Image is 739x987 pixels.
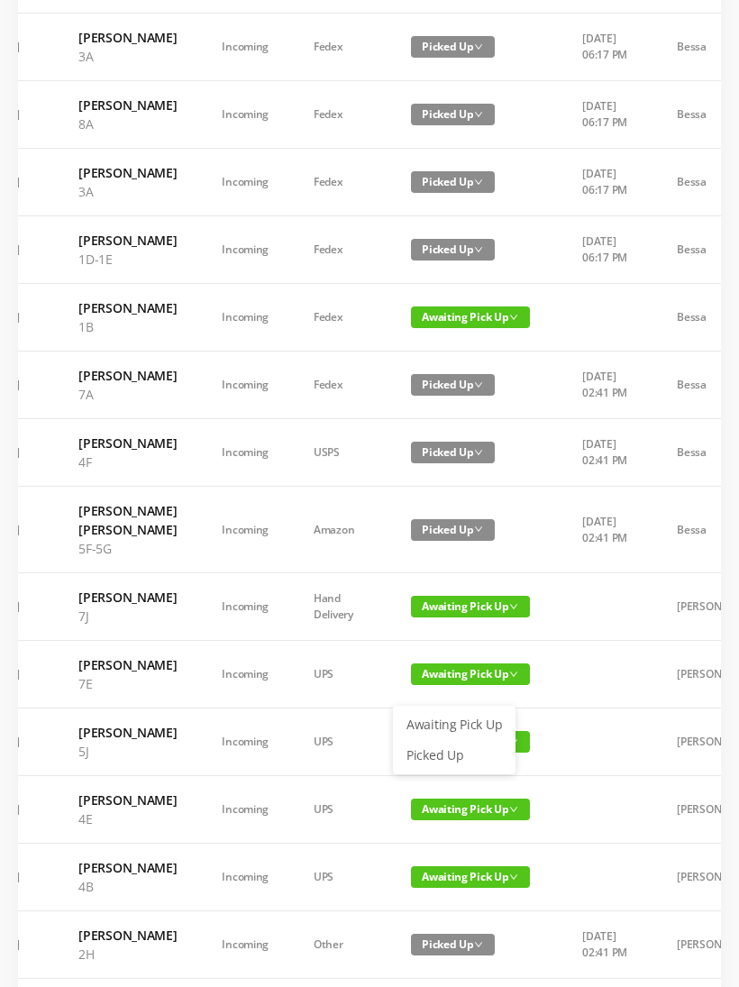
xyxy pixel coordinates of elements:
[78,231,177,250] h6: [PERSON_NAME]
[291,352,388,419] td: Fedex
[560,149,654,216] td: [DATE] 06:17 PM
[78,539,177,558] p: 5F-5G
[560,419,654,487] td: [DATE] 02:41 PM
[78,385,177,404] p: 7A
[509,602,518,611] i: icon: down
[78,250,177,269] p: 1D-1E
[78,742,177,761] p: 5J
[474,42,483,51] i: icon: down
[291,419,388,487] td: USPS
[78,791,177,809] h6: [PERSON_NAME]
[411,799,530,820] span: Awaiting Pick Up
[78,366,177,385] h6: [PERSON_NAME]
[509,805,518,814] i: icon: down
[78,501,177,539] h6: [PERSON_NAME] [PERSON_NAME]
[199,419,291,487] td: Incoming
[199,911,291,979] td: Incoming
[560,352,654,419] td: [DATE] 02:41 PM
[199,352,291,419] td: Incoming
[396,741,513,770] a: Picked Up
[560,216,654,284] td: [DATE] 06:17 PM
[560,81,654,149] td: [DATE] 06:17 PM
[199,284,291,352] td: Incoming
[474,245,483,254] i: icon: down
[78,674,177,693] p: 7E
[78,47,177,66] p: 3A
[291,284,388,352] td: Fedex
[411,866,530,888] span: Awaiting Pick Up
[291,14,388,81] td: Fedex
[199,844,291,911] td: Incoming
[78,182,177,201] p: 3A
[78,452,177,471] p: 4F
[396,710,513,739] a: Awaiting Pick Up
[509,313,518,322] i: icon: down
[199,14,291,81] td: Incoming
[78,298,177,317] h6: [PERSON_NAME]
[509,873,518,882] i: icon: down
[411,442,495,463] span: Picked Up
[78,655,177,674] h6: [PERSON_NAME]
[474,178,483,187] i: icon: down
[78,877,177,896] p: 4B
[560,487,654,573] td: [DATE] 02:41 PM
[411,663,530,685] span: Awaiting Pick Up
[411,374,495,396] span: Picked Up
[560,14,654,81] td: [DATE] 06:17 PM
[199,216,291,284] td: Incoming
[78,317,177,336] p: 1B
[199,487,291,573] td: Incoming
[411,934,495,955] span: Picked Up
[199,641,291,708] td: Incoming
[411,596,530,617] span: Awaiting Pick Up
[78,926,177,945] h6: [PERSON_NAME]
[509,670,518,679] i: icon: down
[291,776,388,844] td: UPS
[78,858,177,877] h6: [PERSON_NAME]
[199,708,291,776] td: Incoming
[291,573,388,641] td: Hand Delivery
[411,239,495,260] span: Picked Up
[474,380,483,389] i: icon: down
[199,81,291,149] td: Incoming
[78,723,177,742] h6: [PERSON_NAME]
[78,434,177,452] h6: [PERSON_NAME]
[474,448,483,457] i: icon: down
[291,911,388,979] td: Other
[199,776,291,844] td: Incoming
[474,525,483,534] i: icon: down
[199,149,291,216] td: Incoming
[411,519,495,541] span: Picked Up
[78,28,177,47] h6: [PERSON_NAME]
[78,163,177,182] h6: [PERSON_NAME]
[291,81,388,149] td: Fedex
[560,911,654,979] td: [DATE] 02:41 PM
[291,844,388,911] td: UPS
[291,708,388,776] td: UPS
[411,306,530,328] span: Awaiting Pick Up
[199,573,291,641] td: Incoming
[474,110,483,119] i: icon: down
[291,641,388,708] td: UPS
[78,588,177,607] h6: [PERSON_NAME]
[291,149,388,216] td: Fedex
[411,171,495,193] span: Picked Up
[78,114,177,133] p: 8A
[78,945,177,964] p: 2H
[78,96,177,114] h6: [PERSON_NAME]
[78,607,177,626] p: 7J
[291,216,388,284] td: Fedex
[78,809,177,828] p: 4E
[474,940,483,949] i: icon: down
[291,487,388,573] td: Amazon
[411,36,495,58] span: Picked Up
[411,104,495,125] span: Picked Up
